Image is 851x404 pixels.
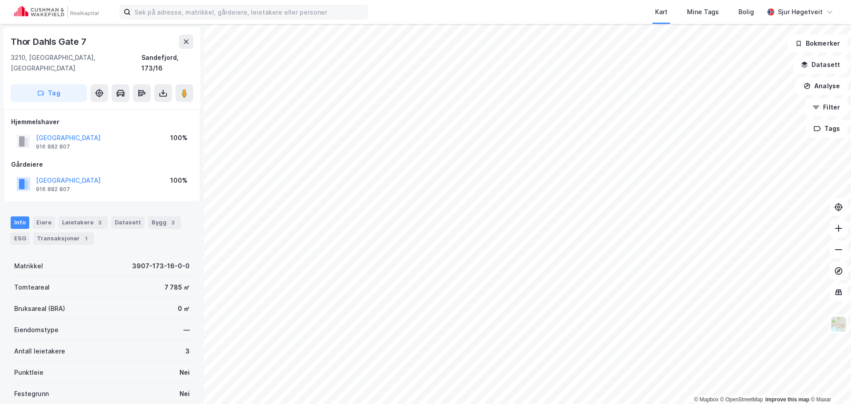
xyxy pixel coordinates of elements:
[180,388,190,399] div: Nei
[141,52,193,74] div: Sandefjord, 173/16
[806,120,847,137] button: Tags
[720,396,763,403] a: OpenStreetMap
[655,7,668,17] div: Kart
[11,159,193,170] div: Gårdeiere
[131,5,367,19] input: Søk på adresse, matrikkel, gårdeiere, leietakere eller personer
[807,361,851,404] iframe: Chat Widget
[14,261,43,271] div: Matrikkel
[148,216,181,229] div: Bygg
[11,117,193,127] div: Hjemmelshaver
[164,282,190,293] div: 7 785 ㎡
[687,7,719,17] div: Mine Tags
[14,6,98,18] img: cushman-wakefield-realkapital-logo.202ea83816669bd177139c58696a8fa1.svg
[132,261,190,271] div: 3907-173-16-0-0
[807,361,851,404] div: Kontrollprogram for chat
[82,234,90,243] div: 1
[33,216,55,229] div: Eiere
[778,7,823,17] div: Sjur Høgetveit
[95,218,104,227] div: 3
[11,84,87,102] button: Tag
[33,232,94,245] div: Transaksjoner
[14,388,49,399] div: Festegrunn
[738,7,754,17] div: Bolig
[11,232,30,245] div: ESG
[11,52,141,74] div: 3210, [GEOGRAPHIC_DATA], [GEOGRAPHIC_DATA]
[36,186,70,193] div: 916 882 807
[168,218,177,227] div: 3
[793,56,847,74] button: Datasett
[185,346,190,357] div: 3
[36,143,70,150] div: 916 882 807
[59,216,108,229] div: Leietakere
[788,35,847,52] button: Bokmerker
[14,325,59,335] div: Eiendomstype
[178,303,190,314] div: 0 ㎡
[11,216,29,229] div: Info
[694,396,718,403] a: Mapbox
[805,98,847,116] button: Filter
[14,367,43,378] div: Punktleie
[14,346,65,357] div: Antall leietakere
[796,77,847,95] button: Analyse
[14,282,50,293] div: Tomteareal
[11,35,88,49] div: Thor Dahls Gate 7
[180,367,190,378] div: Nei
[170,133,187,143] div: 100%
[765,396,809,403] a: Improve this map
[14,303,65,314] div: Bruksareal (BRA)
[111,216,144,229] div: Datasett
[830,316,847,333] img: Z
[183,325,190,335] div: —
[170,175,187,186] div: 100%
